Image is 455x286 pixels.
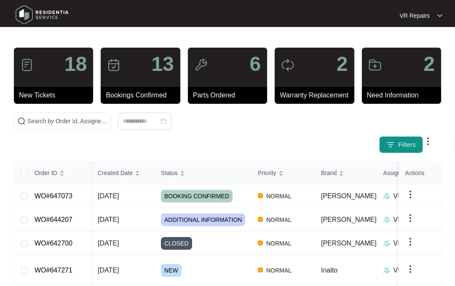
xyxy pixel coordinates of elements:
img: dropdown arrow [423,136,433,146]
span: [PERSON_NAME] [321,240,377,247]
span: [PERSON_NAME] [321,192,377,200]
span: [PERSON_NAME] [321,216,377,223]
a: WO#647073 [35,192,72,200]
img: Vercel Logo [258,193,263,198]
span: Order ID [35,168,57,178]
p: VR Repairs [393,215,428,225]
img: icon [20,58,34,72]
th: Order ID [28,162,91,184]
a: WO#642700 [35,240,72,247]
img: Assigner Icon [383,267,390,274]
p: New Tickets [19,90,93,100]
p: 2 [423,54,435,74]
img: Vercel Logo [258,267,263,273]
span: NORMAL [263,265,295,275]
img: Vercel Logo [258,217,263,222]
th: Brand [314,162,377,184]
p: VR Repairs [393,191,428,201]
button: filter iconFilters [379,136,423,153]
img: dropdown arrow [405,189,415,200]
img: dropdown arrow [405,237,415,247]
p: 2 [337,54,348,74]
span: BOOKING CONFIRMED [161,190,233,202]
th: Priority [251,162,314,184]
span: Status [161,168,178,178]
p: Parts Ordered [193,90,267,100]
img: icon [107,58,120,72]
th: Status [154,162,251,184]
img: dropdown arrow [405,213,415,223]
img: icon [194,58,208,72]
img: residentia service logo [13,2,72,27]
span: NORMAL [263,238,295,248]
img: filter icon [386,140,395,149]
span: NEW [161,264,182,277]
span: NORMAL [263,191,295,201]
th: Actions [399,162,441,184]
p: 13 [151,54,174,74]
a: WO#647271 [35,267,72,274]
img: icon [368,58,382,72]
span: Assignee [383,168,408,178]
p: Warranty Replacement [280,90,354,100]
img: icon [281,58,294,72]
span: NORMAL [263,215,295,225]
span: CLOSED [161,237,192,250]
input: Search by Order Id, Assignee Name, Customer Name, Brand and Model [27,116,107,126]
a: WO#644207 [35,216,72,223]
img: Assigner Icon [383,193,390,200]
p: Bookings Confirmed [106,90,180,100]
img: Assigner Icon [383,240,390,247]
p: VR Repairs [393,238,428,248]
span: Created Date [98,168,133,178]
p: VR Repairs [399,11,430,20]
p: VR Repairs [393,265,428,275]
p: Need Information [367,90,441,100]
img: dropdown arrow [437,13,442,18]
span: [DATE] [98,216,119,223]
span: [DATE] [98,240,119,247]
p: 18 [64,54,87,74]
span: [DATE] [98,267,119,274]
span: Filters [398,140,416,149]
span: Priority [258,168,276,178]
span: [DATE] [98,192,119,200]
img: Vercel Logo [258,240,263,246]
img: Assigner Icon [383,216,390,223]
span: Inalto [321,267,337,274]
img: dropdown arrow [405,264,415,274]
span: ADDITIONAL INFORMATION [161,213,245,226]
th: Created Date [91,162,154,184]
img: search-icon [17,117,26,125]
span: Brand [321,168,337,178]
p: 6 [249,54,261,74]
